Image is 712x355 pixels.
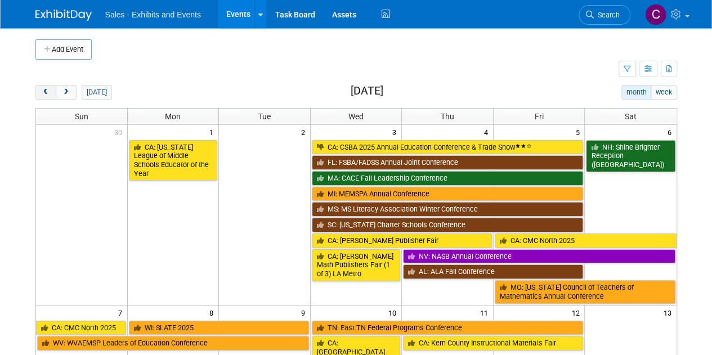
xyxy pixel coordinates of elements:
[535,112,544,121] span: Fri
[574,125,584,139] span: 5
[37,336,309,350] a: WV: WVAEMSP Leaders of Education Conference
[391,125,401,139] span: 3
[117,305,127,320] span: 7
[300,125,310,139] span: 2
[35,39,92,60] button: Add Event
[348,112,364,121] span: Wed
[312,202,584,217] a: MS: MS Literacy Association Winter Conference
[441,112,454,121] span: Thu
[113,125,127,139] span: 30
[312,155,584,170] a: FL: FSBA/FADSS Annual Joint Conference
[208,305,218,320] span: 8
[403,264,583,279] a: AL: ALA Fall Conference
[495,233,677,248] a: CA: CMC North 2025
[258,112,271,121] span: Tue
[651,85,677,100] button: week
[129,140,218,181] a: CA: [US_STATE] League of Middle Schools Educator of the Year
[495,280,675,303] a: MO: [US_STATE] Council of Teachers of Mathematics Annual Conference
[312,321,584,335] a: TN: East TN Federal Programs Conference
[570,305,584,320] span: 12
[586,140,675,172] a: NH: Shine Brighter Reception ([GEOGRAPHIC_DATA])
[82,85,111,100] button: [DATE]
[312,171,584,186] a: MA: CACE Fall Leadership Conference
[403,336,583,350] a: CA: Kern County Instructional Materials Fair
[625,112,637,121] span: Sat
[312,233,492,248] a: CA: [PERSON_NAME] Publisher Fair
[312,140,584,155] a: CA: CSBA 2025 Annual Education Conference & Trade Show
[105,10,201,19] span: Sales - Exhibits and Events
[208,125,218,139] span: 1
[165,112,181,121] span: Mon
[300,305,310,320] span: 9
[312,249,401,281] a: CA: [PERSON_NAME] Math Publishers Fair (1 of 3) LA Metro
[75,112,88,121] span: Sun
[594,11,620,19] span: Search
[387,305,401,320] span: 10
[350,85,383,97] h2: [DATE]
[662,305,677,320] span: 13
[35,10,92,21] img: ExhibitDay
[312,218,584,232] a: SC: [US_STATE] Charter Schools Conference
[35,85,56,100] button: prev
[403,249,675,264] a: NV: NASB Annual Conference
[579,5,630,25] a: Search
[621,85,651,100] button: month
[666,125,677,139] span: 6
[312,187,584,201] a: MI: MEMSPA Annual Conference
[129,321,309,335] a: WI: SLATE 2025
[36,321,126,335] a: CA: CMC North 2025
[56,85,77,100] button: next
[483,125,493,139] span: 4
[645,4,666,25] img: Christine Lurz
[479,305,493,320] span: 11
